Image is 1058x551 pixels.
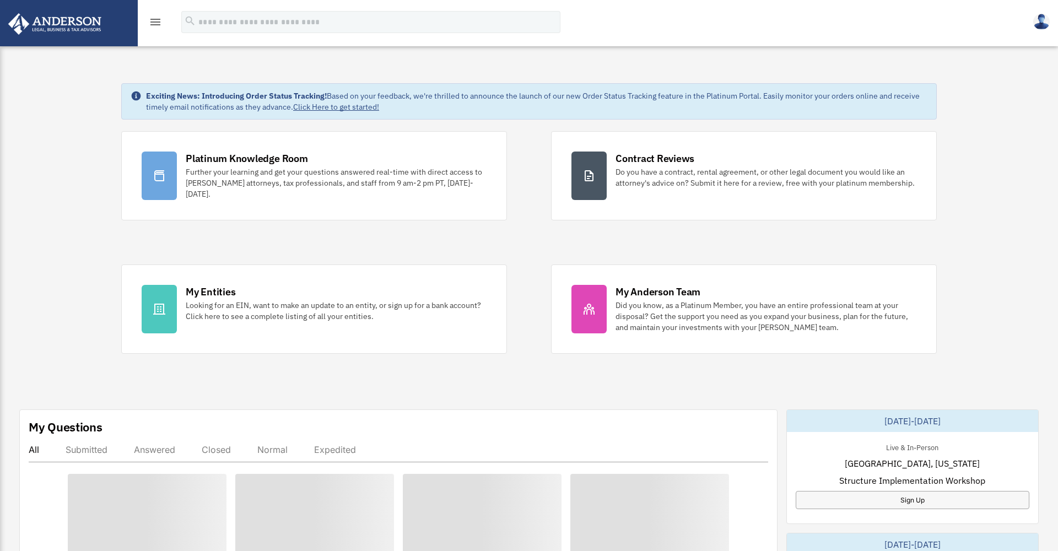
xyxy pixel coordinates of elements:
[29,419,102,435] div: My Questions
[146,90,927,112] div: Based on your feedback, we're thrilled to announce the launch of our new Order Status Tracking fe...
[202,444,231,455] div: Closed
[845,457,980,470] span: [GEOGRAPHIC_DATA], [US_STATE]
[29,444,39,455] div: All
[186,152,308,165] div: Platinum Knowledge Room
[314,444,356,455] div: Expedited
[186,285,235,299] div: My Entities
[5,13,105,35] img: Anderson Advisors Platinum Portal
[186,166,487,199] div: Further your learning and get your questions answered real-time with direct access to [PERSON_NAM...
[616,166,916,188] div: Do you have a contract, rental agreement, or other legal document you would like an attorney's ad...
[616,285,700,299] div: My Anderson Team
[551,131,937,220] a: Contract Reviews Do you have a contract, rental agreement, or other legal document you would like...
[134,444,175,455] div: Answered
[796,491,1030,509] a: Sign Up
[184,15,196,27] i: search
[186,300,487,322] div: Looking for an EIN, want to make an update to an entity, or sign up for a bank account? Click her...
[121,264,507,354] a: My Entities Looking for an EIN, want to make an update to an entity, or sign up for a bank accoun...
[616,152,694,165] div: Contract Reviews
[121,131,507,220] a: Platinum Knowledge Room Further your learning and get your questions answered real-time with dire...
[257,444,288,455] div: Normal
[149,15,162,29] i: menu
[1033,14,1050,30] img: User Pic
[839,474,985,487] span: Structure Implementation Workshop
[293,102,379,112] a: Click Here to get started!
[149,19,162,29] a: menu
[877,441,947,452] div: Live & In-Person
[616,300,916,333] div: Did you know, as a Platinum Member, you have an entire professional team at your disposal? Get th...
[66,444,107,455] div: Submitted
[551,264,937,354] a: My Anderson Team Did you know, as a Platinum Member, you have an entire professional team at your...
[146,91,327,101] strong: Exciting News: Introducing Order Status Tracking!
[787,410,1039,432] div: [DATE]-[DATE]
